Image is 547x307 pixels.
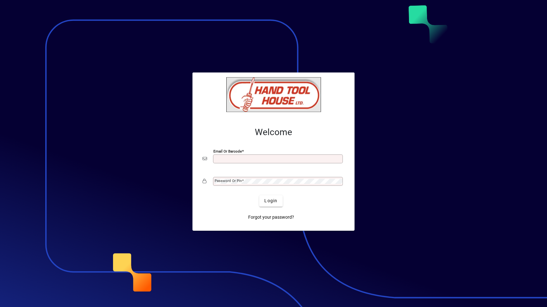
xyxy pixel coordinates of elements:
mat-label: Password or Pin [215,179,242,183]
h2: Welcome [203,127,344,138]
a: Forgot your password? [246,212,297,223]
button: Login [259,195,282,207]
span: Login [264,197,277,204]
span: Forgot your password? [248,214,294,221]
mat-label: Email or Barcode [213,149,242,153]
